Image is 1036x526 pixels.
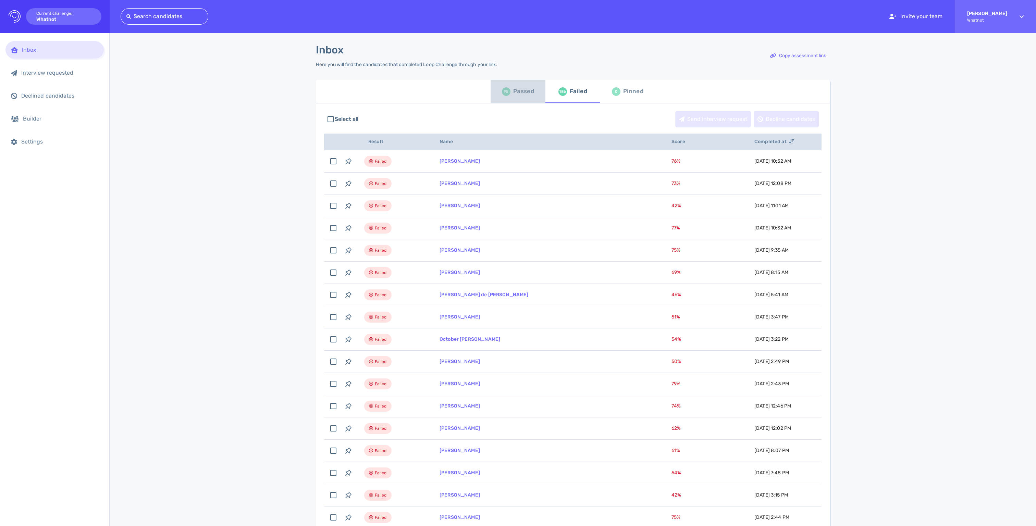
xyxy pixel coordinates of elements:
span: 42 % [671,203,681,209]
span: [DATE] 11:11 AM [754,203,789,209]
span: 79 % [671,381,680,387]
span: Failed [375,469,387,477]
div: Failed [570,86,587,97]
span: [DATE] 3:47 PM [754,314,789,320]
span: [DATE] 8:07 PM [754,448,789,453]
span: [DATE] 2:43 PM [754,381,789,387]
h1: Inbox [316,44,344,56]
span: [DATE] 9:35 AM [754,247,789,253]
span: 54 % [671,470,681,476]
span: 76 % [671,158,680,164]
span: Failed [375,291,387,299]
span: Score [671,139,693,145]
span: 73 % [671,180,680,186]
span: Failed [375,246,387,254]
div: 186 [558,87,567,96]
span: Failed [375,402,387,410]
a: [PERSON_NAME] [440,492,480,498]
a: [PERSON_NAME] [440,314,480,320]
span: [DATE] 12:02 PM [754,425,791,431]
th: Result [356,134,431,150]
span: Failed [375,447,387,455]
div: Inbox [22,47,98,53]
span: Failed [375,358,387,366]
span: [DATE] 8:15 AM [754,270,788,275]
span: [DATE] 5:41 AM [754,292,788,298]
a: [PERSON_NAME] [440,158,480,164]
a: [PERSON_NAME] [440,270,480,275]
span: Select all [335,115,359,123]
a: [PERSON_NAME] [440,247,480,253]
span: 74 % [671,403,681,409]
span: Whatnot [967,18,1007,23]
span: [DATE] 10:32 AM [754,225,791,231]
div: Settings [21,138,98,145]
button: Copy assessment link [766,48,830,64]
button: Decline candidates [754,111,819,127]
span: Name [440,139,461,145]
span: [DATE] 12:08 PM [754,180,791,186]
span: Failed [375,268,387,277]
span: Failed [375,157,387,165]
a: [PERSON_NAME] [440,359,480,364]
div: 95 [502,87,510,96]
span: Failed [375,179,387,188]
a: [PERSON_NAME] [440,225,480,231]
span: 62 % [671,425,681,431]
a: [PERSON_NAME] [440,180,480,186]
div: Interview requested [21,70,98,76]
span: Failed [375,424,387,433]
a: [PERSON_NAME] [440,448,480,453]
span: [DATE] 10:52 AM [754,158,791,164]
div: Declined candidates [21,92,98,99]
div: Send interview request [676,111,751,127]
span: 75 % [671,247,680,253]
a: [PERSON_NAME] [440,403,480,409]
a: [PERSON_NAME] [440,203,480,209]
span: Failed [375,380,387,388]
span: 69 % [671,270,681,275]
span: Failed [375,491,387,499]
span: [DATE] 2:49 PM [754,359,789,364]
span: Failed [375,202,387,210]
div: 0 [612,87,620,96]
span: Completed at [754,139,794,145]
a: [PERSON_NAME] [440,514,480,520]
strong: [PERSON_NAME] [967,11,1007,16]
div: Pinned [623,86,643,97]
span: 46 % [671,292,681,298]
span: [DATE] 3:15 PM [754,492,788,498]
span: 42 % [671,492,681,498]
div: Decline candidates [754,111,818,127]
span: [DATE] 2:44 PM [754,514,789,520]
div: Copy assessment link [767,48,829,64]
span: [DATE] 7:48 PM [754,470,789,476]
a: October [PERSON_NAME] [440,336,500,342]
span: 61 % [671,448,680,453]
div: Builder [23,115,98,122]
span: Failed [375,335,387,343]
span: [DATE] 12:46 PM [754,403,791,409]
span: 77 % [671,225,680,231]
span: Failed [375,224,387,232]
a: [PERSON_NAME] [440,470,480,476]
span: Failed [375,513,387,522]
span: 51 % [671,314,680,320]
a: [PERSON_NAME] [440,425,480,431]
span: 54 % [671,336,681,342]
div: Passed [513,86,534,97]
div: Here you will find the candidates that completed Loop Challenge through your link. [316,62,497,67]
span: 75 % [671,514,680,520]
span: 50 % [671,359,681,364]
button: Send interview request [675,111,751,127]
a: [PERSON_NAME] de [PERSON_NAME] [440,292,529,298]
span: [DATE] 3:22 PM [754,336,789,342]
span: Failed [375,313,387,321]
a: [PERSON_NAME] [440,381,480,387]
